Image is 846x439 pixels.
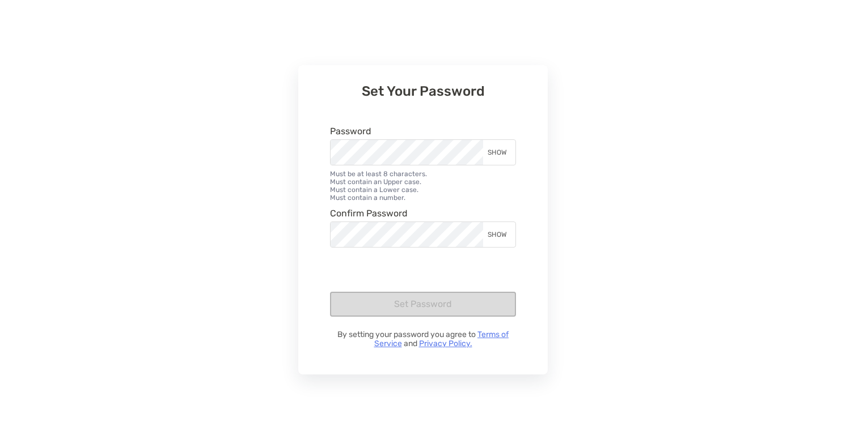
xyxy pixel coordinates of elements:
[330,186,516,194] li: Must contain a Lower case.
[330,83,516,99] h3: Set Your Password
[330,208,408,218] label: Confirm Password
[419,339,472,348] a: Privacy Policy.
[330,194,516,202] li: Must contain a number.
[374,330,509,348] a: Terms of Service
[483,140,515,165] div: SHOW
[330,330,516,348] p: By setting your password you agree to and
[330,126,371,136] label: Password
[483,222,515,247] div: SHOW
[330,170,516,178] li: Must be at least 8 characters.
[330,178,516,186] li: Must contain an Upper case.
